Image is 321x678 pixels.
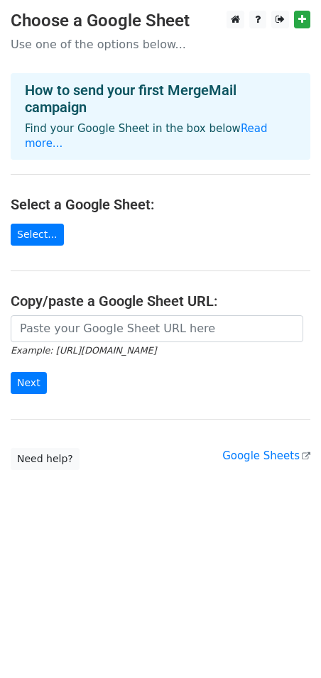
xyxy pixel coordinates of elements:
a: Need help? [11,448,80,470]
input: Next [11,372,47,394]
h4: How to send your first MergeMail campaign [25,82,296,116]
p: Find your Google Sheet in the box below [25,121,296,151]
a: Read more... [25,122,268,150]
h4: Select a Google Sheet: [11,196,310,213]
small: Example: [URL][DOMAIN_NAME] [11,345,156,356]
p: Use one of the options below... [11,37,310,52]
h4: Copy/paste a Google Sheet URL: [11,292,310,310]
a: Select... [11,224,64,246]
a: Google Sheets [222,449,310,462]
h3: Choose a Google Sheet [11,11,310,31]
input: Paste your Google Sheet URL here [11,315,303,342]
